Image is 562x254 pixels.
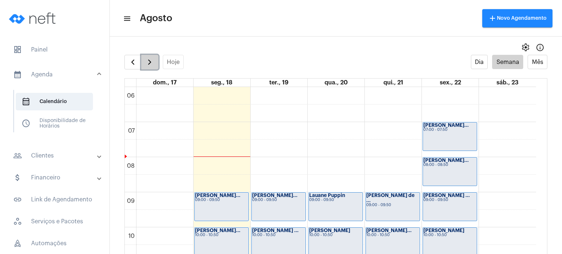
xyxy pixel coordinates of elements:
span: Painel [7,41,102,58]
strong: [PERSON_NAME]... [252,193,297,198]
span: sidenav icon [13,239,22,248]
strong: [PERSON_NAME] ... [423,193,470,198]
mat-icon: sidenav icon [13,70,22,79]
span: sidenav icon [13,45,22,54]
mat-icon: sidenav icon [13,151,22,160]
div: 07:00 - 07:50 [423,128,476,132]
a: 23 de agosto de 2025 [495,79,520,87]
div: 10:00 - 10:50 [309,233,362,237]
strong: [PERSON_NAME] ... [252,228,299,233]
a: 18 de agosto de 2025 [210,79,234,87]
div: 06 [125,92,136,99]
button: Mês [528,55,547,69]
span: sidenav icon [13,217,22,226]
mat-panel-title: Agenda [13,70,98,79]
button: Próximo Semana [141,55,158,69]
a: 19 de agosto de 2025 [268,79,290,87]
div: 10:00 - 10:50 [423,233,476,237]
div: 09 [125,198,136,204]
strong: [PERSON_NAME]... [423,123,469,128]
strong: [PERSON_NAME]... [195,228,240,233]
mat-icon: sidenav icon [13,173,22,182]
button: Semana [492,55,523,69]
div: 08:00 - 08:50 [423,163,476,167]
span: Novo Agendamento [488,16,547,21]
img: logo-neft-novo-2.png [6,4,61,33]
span: Automações [7,235,102,252]
strong: [PERSON_NAME] [309,228,350,233]
span: Calendário [16,93,93,110]
span: Agosto [140,12,172,24]
strong: [PERSON_NAME] de ... [366,193,415,203]
mat-icon: sidenav icon [13,195,22,204]
div: 09:00 - 09:50 [309,198,362,202]
div: 10:00 - 10:50 [366,233,419,237]
a: 17 de agosto de 2025 [151,79,178,87]
button: Hoje [163,55,184,69]
div: 09:00 - 09:50 [366,203,419,207]
button: Semana Anterior [124,55,142,69]
div: sidenav iconAgenda [4,86,109,143]
a: 20 de agosto de 2025 [323,79,349,87]
span: settings [521,43,530,52]
strong: Lauane Puppin [309,193,345,198]
button: settings [518,40,533,55]
strong: [PERSON_NAME]... [195,193,240,198]
mat-icon: sidenav icon [123,14,130,23]
span: sidenav icon [22,97,30,106]
mat-panel-title: Clientes [13,151,98,160]
span: Link de Agendamento [7,191,102,208]
div: 08 [125,163,136,169]
mat-icon: Info [536,43,544,52]
div: 09:00 - 09:50 [423,198,476,202]
div: 09:00 - 09:50 [252,198,305,202]
mat-expansion-panel-header: sidenav iconFinanceiro [4,169,109,186]
span: sidenav icon [22,119,30,128]
mat-panel-title: Financeiro [13,173,98,182]
div: 10 [127,233,136,239]
mat-expansion-panel-header: sidenav iconAgenda [4,63,109,86]
button: Dia [471,55,488,69]
span: Serviços e Pacotes [7,213,102,230]
a: 22 de agosto de 2025 [438,79,462,87]
mat-expansion-panel-header: sidenav iconClientes [4,147,109,164]
div: 10:00 - 10:50 [195,233,248,237]
div: 10:00 - 10:50 [252,233,305,237]
strong: [PERSON_NAME]... [366,228,412,233]
div: 07 [127,128,136,134]
mat-icon: add [488,14,497,23]
button: Info [533,40,547,55]
button: Novo Agendamento [482,9,552,27]
div: 09:00 - 09:50 [195,198,248,202]
strong: [PERSON_NAME]... [423,158,469,163]
span: Disponibilidade de Horários [16,115,93,132]
a: 21 de agosto de 2025 [382,79,405,87]
strong: [PERSON_NAME] [423,228,464,233]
